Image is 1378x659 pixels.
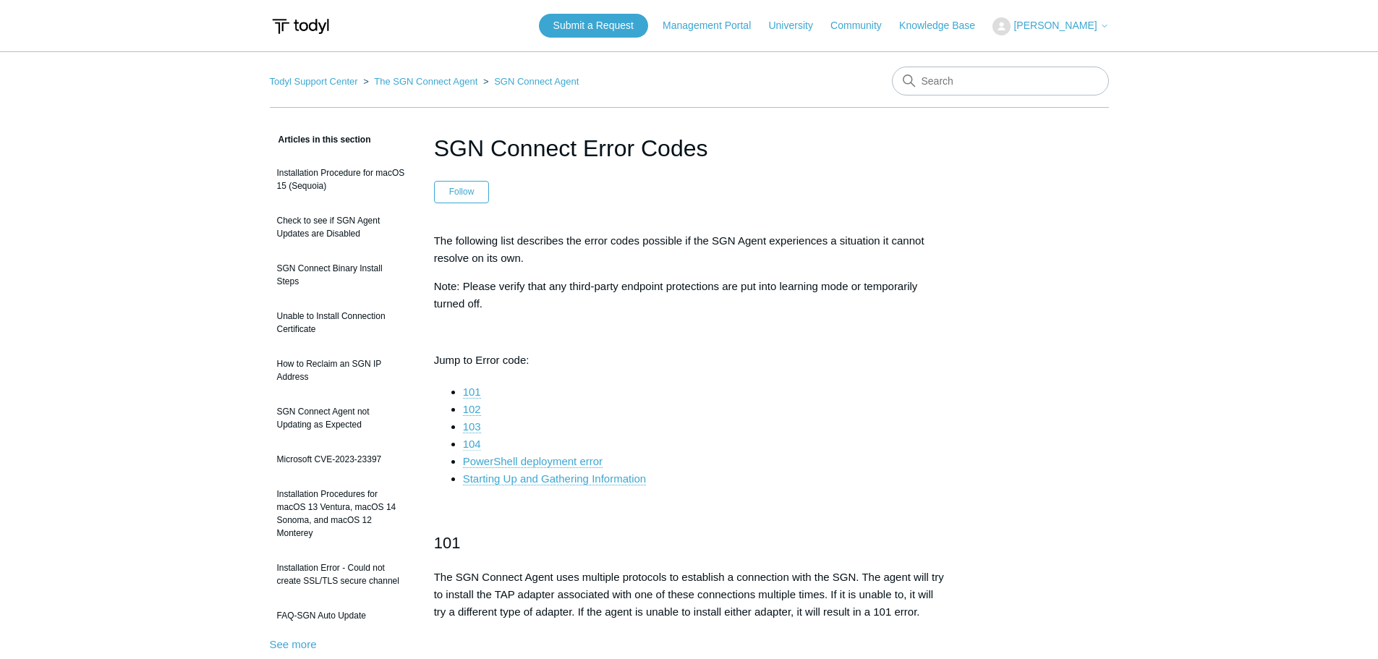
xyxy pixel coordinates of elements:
[1013,20,1097,31] span: [PERSON_NAME]
[434,181,490,203] button: Follow Article
[463,438,481,451] a: 104
[768,18,827,33] a: University
[463,472,646,485] a: Starting Up and Gathering Information
[480,76,579,87] li: SGN Connect Agent
[892,67,1109,95] input: Search
[270,76,361,87] li: Todyl Support Center
[663,18,765,33] a: Management Portal
[270,255,412,295] a: SGN Connect Binary Install Steps
[270,159,412,200] a: Installation Procedure for macOS 15 (Sequoia)
[463,403,481,416] a: 102
[270,480,412,547] a: Installation Procedures for macOS 13 Ventura, macOS 14 Sonoma, and macOS 12 Monterey
[434,569,945,621] p: The SGN Connect Agent uses multiple protocols to establish a connection with the SGN. The agent w...
[463,386,481,399] a: 101
[270,446,412,473] a: Microsoft CVE-2023-23397
[463,455,603,468] a: PowerShell deployment error
[270,602,412,629] a: FAQ-SGN Auto Update
[270,76,358,87] a: Todyl Support Center
[270,135,371,145] span: Articles in this section
[434,278,945,313] p: Note: Please verify that any third-party endpoint protections are put into learning mode or tempo...
[270,13,331,40] img: Todyl Support Center Help Center home page
[270,302,412,343] a: Unable to Install Connection Certificate
[463,420,481,433] a: 103
[434,232,945,267] p: The following list describes the error codes possible if the SGN Agent experiences a situation it...
[270,554,412,595] a: Installation Error - Could not create SSL/TLS secure channel
[270,398,412,438] a: SGN Connect Agent not Updating as Expected
[539,14,648,38] a: Submit a Request
[270,207,412,247] a: Check to see if SGN Agent Updates are Disabled
[434,131,945,166] h1: SGN Connect Error Codes
[992,17,1108,35] button: [PERSON_NAME]
[494,76,579,87] a: SGN Connect Agent
[374,76,477,87] a: The SGN Connect Agent
[270,638,317,650] a: See more
[434,530,945,556] h2: 101
[360,76,480,87] li: The SGN Connect Agent
[899,18,990,33] a: Knowledge Base
[434,352,945,369] p: Jump to Error code:
[830,18,896,33] a: Community
[270,350,412,391] a: How to Reclaim an SGN IP Address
